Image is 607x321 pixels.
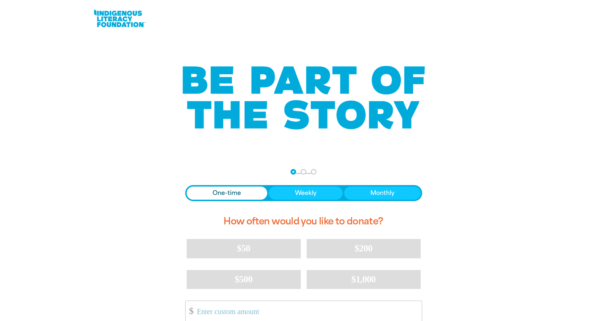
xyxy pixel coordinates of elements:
span: $200 [355,243,373,254]
img: Be part of the story [176,51,431,144]
button: One-time [187,187,268,200]
button: Navigate to step 3 of 3 to enter your payment details [311,169,316,175]
button: $1,000 [307,270,421,289]
span: $ [186,303,194,319]
span: $1,000 [351,274,376,285]
button: Weekly [269,187,343,200]
button: $50 [187,239,301,258]
span: Weekly [295,189,316,197]
div: Donation frequency [185,185,422,201]
button: Navigate to step 2 of 3 to enter your details [301,169,306,175]
h2: How often would you like to donate? [185,210,422,233]
button: Navigate to step 1 of 3 to enter your donation amount [291,169,296,175]
button: $500 [187,270,301,289]
button: Monthly [344,187,421,200]
span: Monthly [370,189,394,197]
span: One-time [213,189,241,197]
span: $50 [237,243,250,254]
button: $200 [307,239,421,258]
input: Enter custom amount [192,301,421,321]
span: $500 [235,274,253,285]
